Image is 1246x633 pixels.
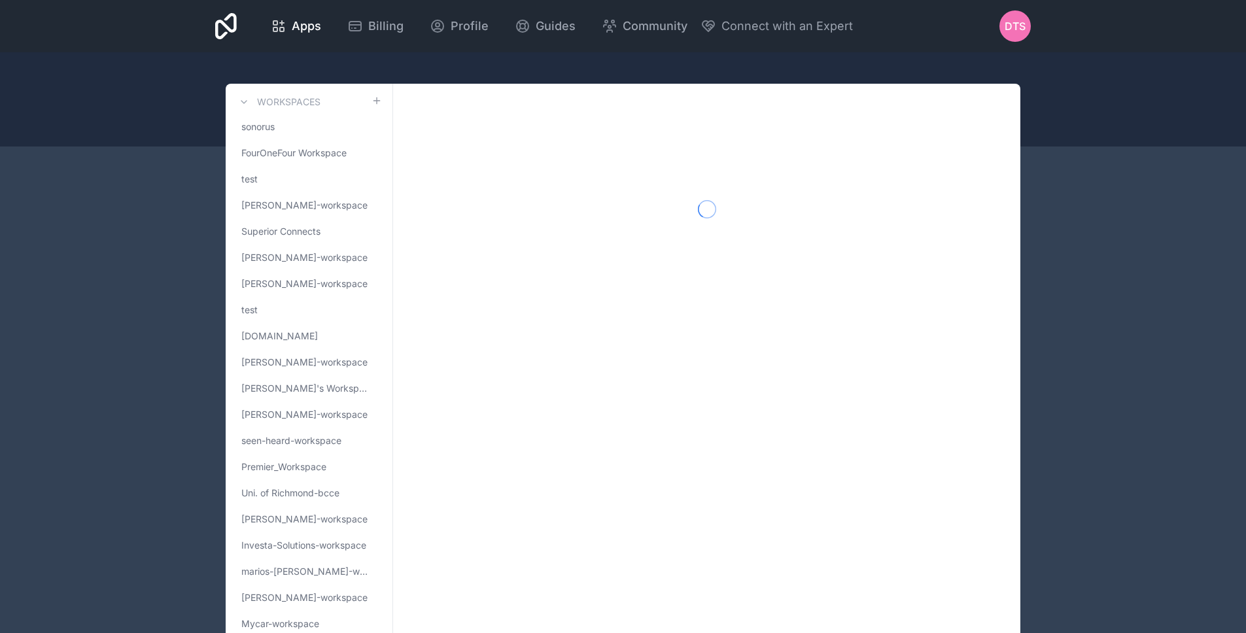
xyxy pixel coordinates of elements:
a: seen-heard-workspace [236,429,382,453]
span: Apps [292,17,321,35]
a: [PERSON_NAME]'s Workspace [236,377,382,400]
span: Connect with an Expert [721,17,853,35]
a: [PERSON_NAME]-workspace [236,586,382,609]
span: [PERSON_NAME]'s Workspace [241,382,372,395]
a: Community [591,12,698,41]
a: FourOneFour Workspace [236,141,382,165]
span: [DOMAIN_NAME] [241,330,318,343]
span: Investa-Solutions-workspace [241,539,366,552]
span: Billing [368,17,404,35]
span: FourOneFour Workspace [241,146,347,160]
a: Guides [504,12,586,41]
a: Uni. of Richmond-bcce [236,481,382,505]
span: sonorus [241,120,275,133]
a: [DOMAIN_NAME] [236,324,382,348]
button: Connect with an Expert [701,17,853,35]
a: [PERSON_NAME]-workspace [236,403,382,426]
a: Investa-Solutions-workspace [236,534,382,557]
span: test [241,173,258,186]
span: [PERSON_NAME]-workspace [241,199,368,212]
h3: Workspaces [257,95,320,109]
span: [PERSON_NAME]-workspace [241,277,368,290]
a: [PERSON_NAME]-workspace [236,194,382,217]
span: DTS [1005,18,1026,34]
span: Guides [536,17,576,35]
span: [PERSON_NAME]-workspace [241,356,368,369]
a: Workspaces [236,94,320,110]
span: [PERSON_NAME]-workspace [241,408,368,421]
span: [PERSON_NAME]-workspace [241,251,368,264]
a: [PERSON_NAME]-workspace [236,507,382,531]
a: [PERSON_NAME]-workspace [236,272,382,296]
a: [PERSON_NAME]-workspace [236,351,382,374]
a: Profile [419,12,499,41]
a: Apps [260,12,332,41]
span: [PERSON_NAME]-workspace [241,591,368,604]
a: [PERSON_NAME]-workspace [236,246,382,269]
a: marios-[PERSON_NAME]-workspace [236,560,382,583]
a: sonorus [236,115,382,139]
span: Mycar-workspace [241,617,319,630]
a: Superior Connects [236,220,382,243]
span: seen-heard-workspace [241,434,341,447]
span: Profile [451,17,489,35]
span: test [241,303,258,316]
span: Uni. of Richmond-bcce [241,487,339,500]
a: Billing [337,12,414,41]
span: Premier_Workspace [241,460,326,473]
span: [PERSON_NAME]-workspace [241,513,368,526]
a: test [236,167,382,191]
span: marios-[PERSON_NAME]-workspace [241,565,372,578]
a: test [236,298,382,322]
a: Premier_Workspace [236,455,382,479]
span: Community [623,17,687,35]
span: Superior Connects [241,225,320,238]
